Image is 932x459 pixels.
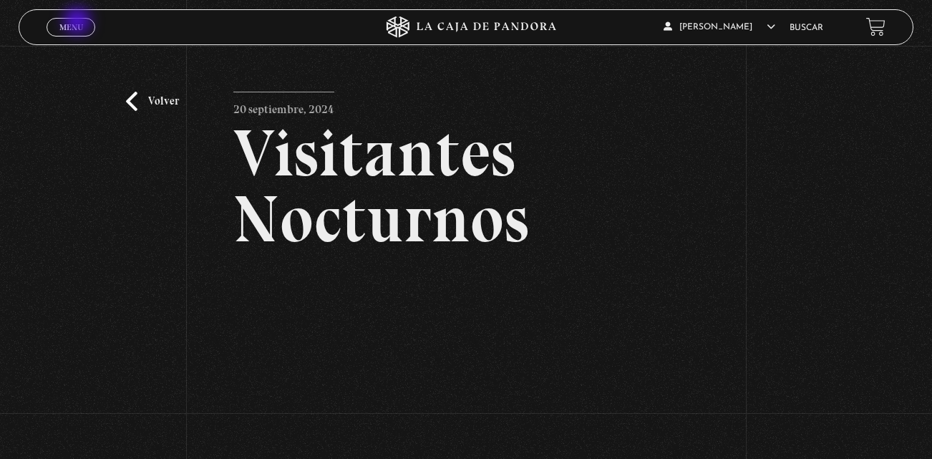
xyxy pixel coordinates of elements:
p: 20 septiembre, 2024 [233,92,334,120]
a: View your shopping cart [866,17,885,37]
a: Volver [126,92,179,111]
span: [PERSON_NAME] [664,23,775,32]
h2: Visitantes Nocturnos [233,120,699,252]
span: Cerrar [54,35,88,45]
span: Menu [59,23,83,32]
a: Buscar [790,24,823,32]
